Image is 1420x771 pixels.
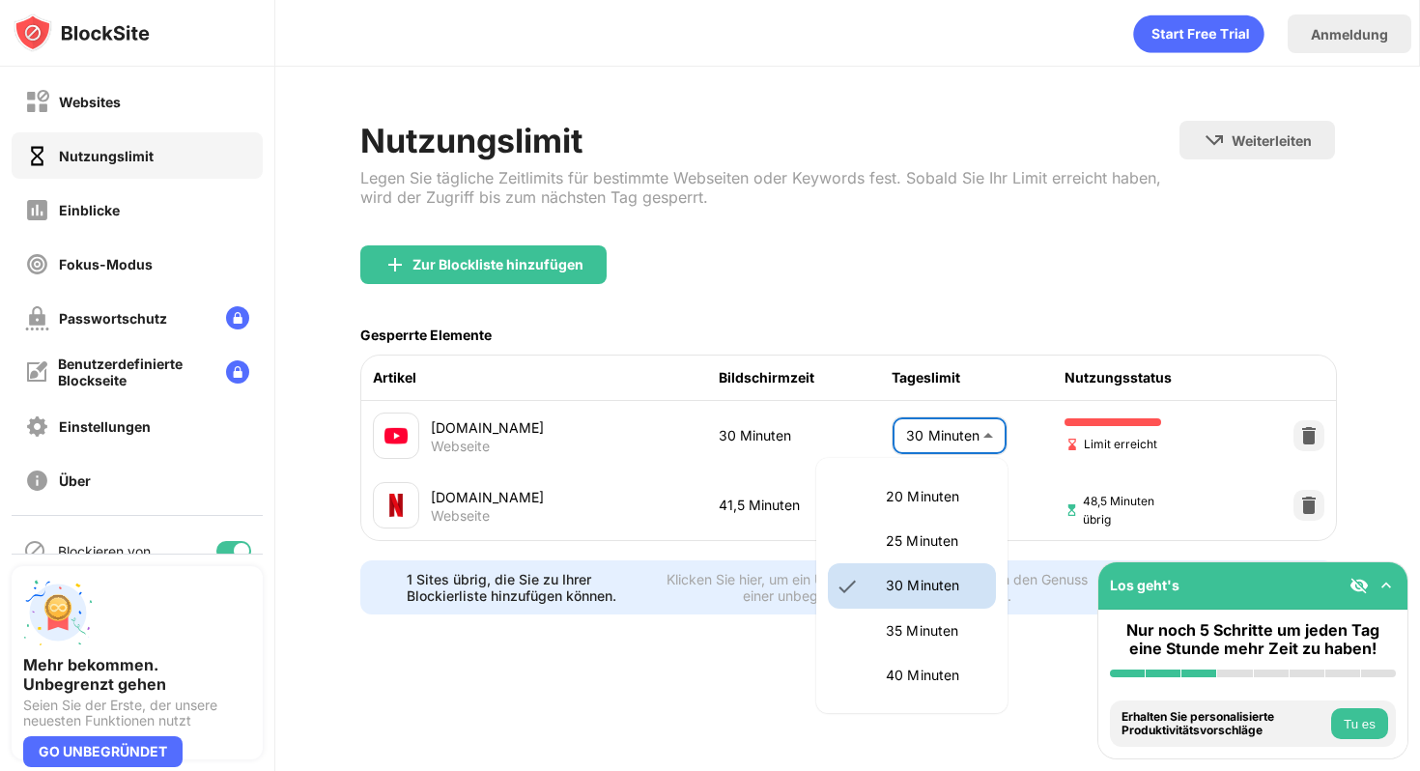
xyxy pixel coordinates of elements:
[886,667,960,683] font: 40 Minuten
[886,622,959,639] font: 35 Minuten
[886,712,959,728] font: 45 Minuten
[886,488,960,504] font: 20 Minuten
[886,532,959,549] font: 25 Minuten
[886,577,960,593] font: 30 Minuten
